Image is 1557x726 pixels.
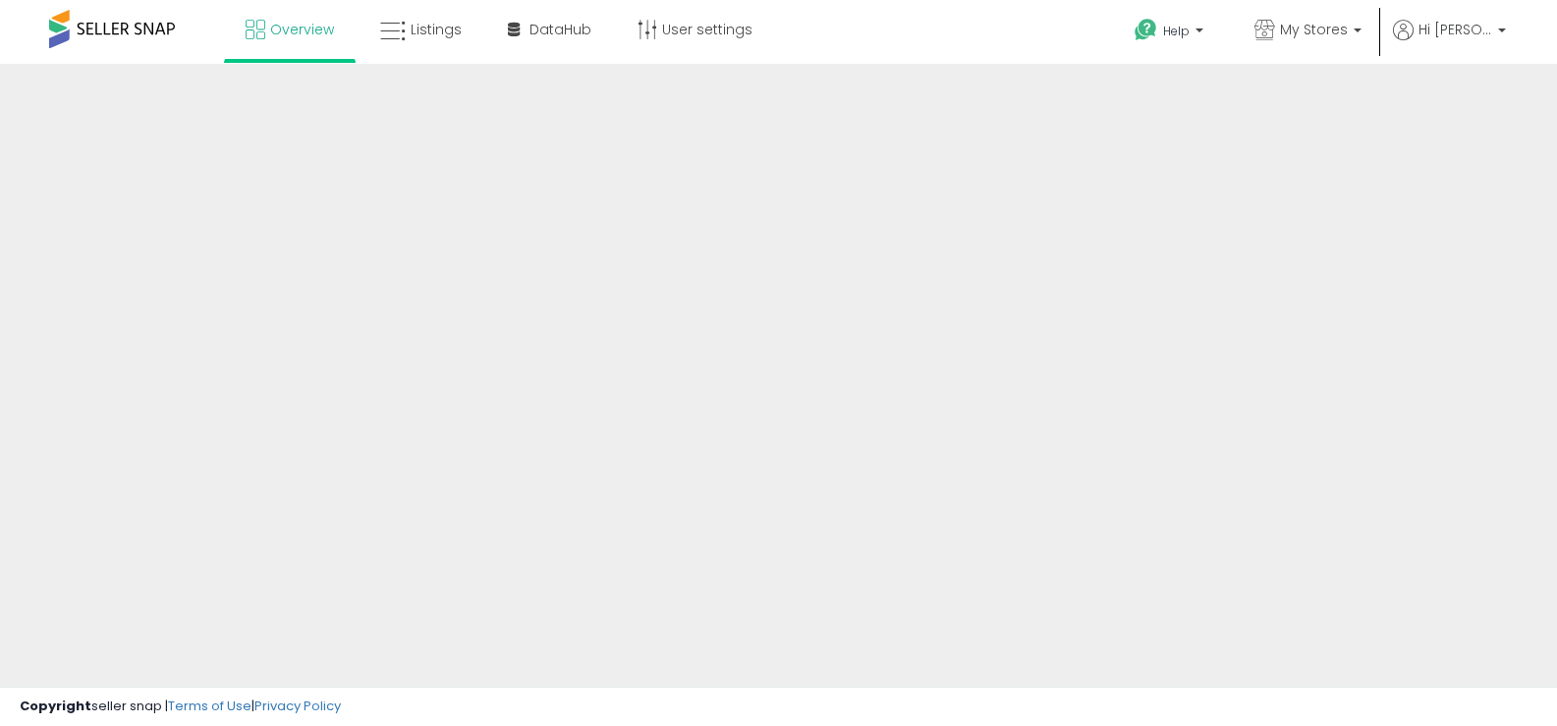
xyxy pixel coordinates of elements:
[1280,20,1348,39] span: My Stores
[20,698,341,716] div: seller snap | |
[411,20,462,39] span: Listings
[1418,20,1492,39] span: Hi [PERSON_NAME]
[168,697,251,715] a: Terms of Use
[529,20,591,39] span: DataHub
[1134,18,1158,42] i: Get Help
[254,697,341,715] a: Privacy Policy
[270,20,334,39] span: Overview
[1119,3,1223,64] a: Help
[20,697,91,715] strong: Copyright
[1163,23,1190,39] span: Help
[1393,20,1506,64] a: Hi [PERSON_NAME]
